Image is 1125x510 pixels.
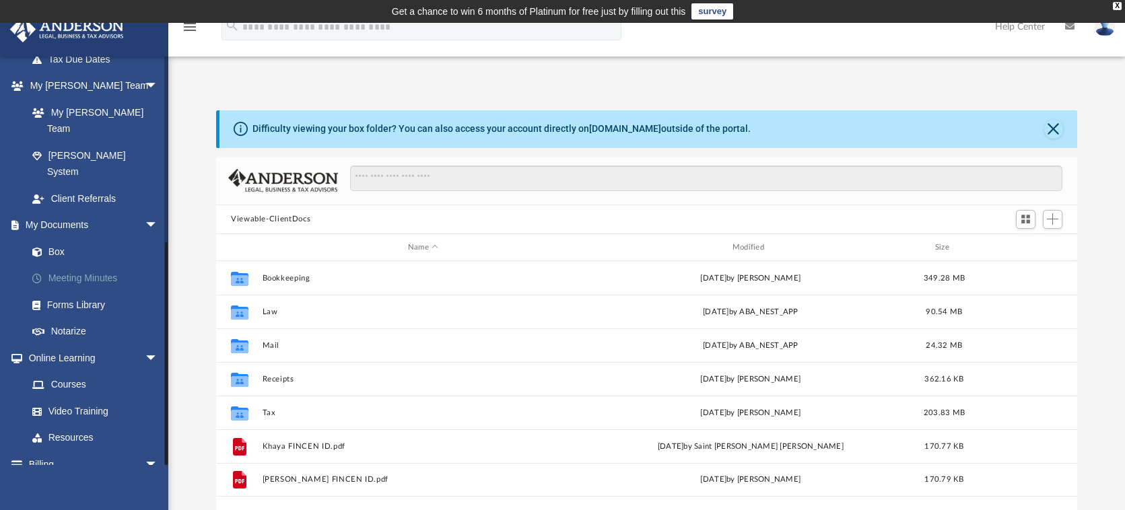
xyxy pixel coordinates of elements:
[590,272,912,285] div: [DATE] by [PERSON_NAME]
[252,122,751,136] div: Difficulty viewing your box folder? You can also access your account directly on outside of the p...
[9,73,172,100] a: My [PERSON_NAME] Teamarrow_drop_down
[19,318,178,345] a: Notarize
[19,291,172,318] a: Forms Library
[19,371,172,398] a: Courses
[263,375,584,384] button: Receipts
[1043,210,1063,229] button: Add
[924,476,963,484] span: 170.79 KB
[19,265,178,292] a: Meeting Minutes
[182,19,198,35] i: menu
[262,242,584,254] div: Name
[263,341,584,350] button: Mail
[19,99,165,142] a: My [PERSON_NAME] Team
[590,340,912,352] div: [DATE] by ABA_NEST_APP
[263,408,584,417] button: Tax
[926,308,962,316] span: 90.54 MB
[9,451,178,478] a: Billingarrow_drop_down
[225,18,240,33] i: search
[19,185,172,212] a: Client Referrals
[924,443,963,450] span: 170.77 KB
[1044,120,1063,139] button: Close
[590,373,912,386] div: [DATE] by [PERSON_NAME]
[918,242,971,254] div: Size
[145,451,172,478] span: arrow_drop_down
[9,212,178,239] a: My Documentsarrow_drop_down
[6,16,128,42] img: Anderson Advisors Platinum Portal
[19,425,172,451] a: Resources
[263,476,584,484] button: [PERSON_NAME] FINCEN ID.pdf
[263,307,584,316] button: Law
[590,306,912,318] div: [DATE] by ABA_NEST_APP
[145,212,172,240] span: arrow_drop_down
[392,3,686,20] div: Get a chance to win 6 months of Platinum for free just by filling out this
[589,123,661,134] a: [DOMAIN_NAME]
[19,46,178,73] a: Tax Due Dates
[977,242,1071,254] div: id
[19,142,172,185] a: [PERSON_NAME] System
[590,474,912,486] div: [DATE] by [PERSON_NAME]
[350,166,1062,191] input: Search files and folders
[263,274,584,283] button: Bookkeeping
[1113,2,1122,10] div: close
[19,238,172,265] a: Box
[926,342,962,349] span: 24.32 MB
[1010,437,1041,457] button: More options
[590,407,912,419] div: [DATE] by [PERSON_NAME]
[1095,17,1115,36] img: User Pic
[263,442,584,451] button: Khaya FINCEN ID.pdf
[222,242,256,254] div: id
[9,344,172,371] a: Online Learningarrow_drop_down
[590,242,912,254] div: Modified
[19,398,165,425] a: Video Training
[182,26,198,35] a: menu
[691,3,733,20] a: survey
[924,375,963,383] span: 362.16 KB
[590,441,912,453] div: [DATE] by Saint [PERSON_NAME] [PERSON_NAME]
[231,213,310,225] button: Viewable-ClientDocs
[924,409,965,416] span: 203.83 MB
[924,275,965,282] span: 349.28 MB
[145,344,172,372] span: arrow_drop_down
[145,73,172,100] span: arrow_drop_down
[1016,210,1036,229] button: Switch to Grid View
